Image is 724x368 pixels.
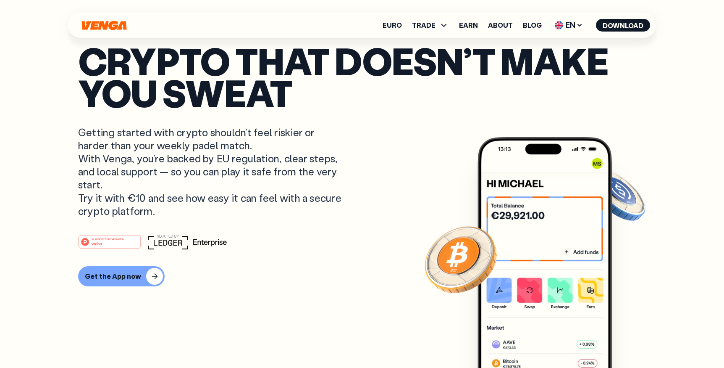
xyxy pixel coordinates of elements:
a: Earn [459,22,478,29]
tspan: Web3 [92,241,102,246]
button: Download [596,19,650,32]
a: About [488,22,513,29]
img: flag-uk [555,21,563,29]
p: Crypto that doesn’t make you sweat [78,45,646,109]
img: USDC coin [587,164,647,225]
a: Euro [383,22,402,29]
a: Blog [523,22,542,29]
a: Get the App now [78,266,646,286]
p: Getting started with crypto shouldn’t feel riskier or harder than your weekly padel match. With V... [78,126,344,217]
button: Get the App now [78,266,165,286]
a: #1 PRODUCT OF THE MONTHWeb3 [78,240,141,251]
span: TRADE [412,22,435,29]
div: Get the App now [85,272,141,281]
span: TRADE [412,20,449,30]
tspan: #1 PRODUCT OF THE MONTH [92,238,123,241]
img: Bitcoin [423,221,498,297]
svg: Home [81,21,128,30]
span: EN [552,19,586,32]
